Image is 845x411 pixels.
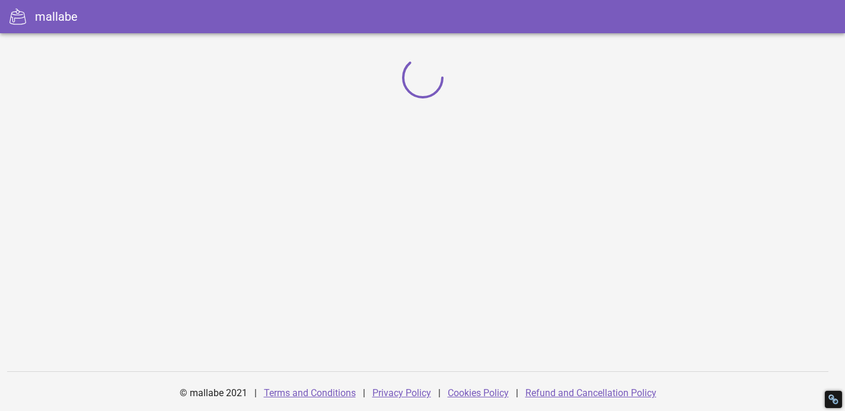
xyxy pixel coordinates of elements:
[828,394,839,405] div: Restore Info Box &#10;&#10;NoFollow Info:&#10; META-Robots NoFollow: &#09;false&#10; META-Robots ...
[35,8,78,26] div: mallabe
[363,379,365,407] div: |
[438,379,441,407] div: |
[448,387,509,399] a: Cookies Policy
[525,387,656,399] a: Refund and Cancellation Policy
[372,387,431,399] a: Privacy Policy
[254,379,257,407] div: |
[264,387,356,399] a: Terms and Conditions
[173,379,254,407] div: © mallabe 2021
[516,379,518,407] div: |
